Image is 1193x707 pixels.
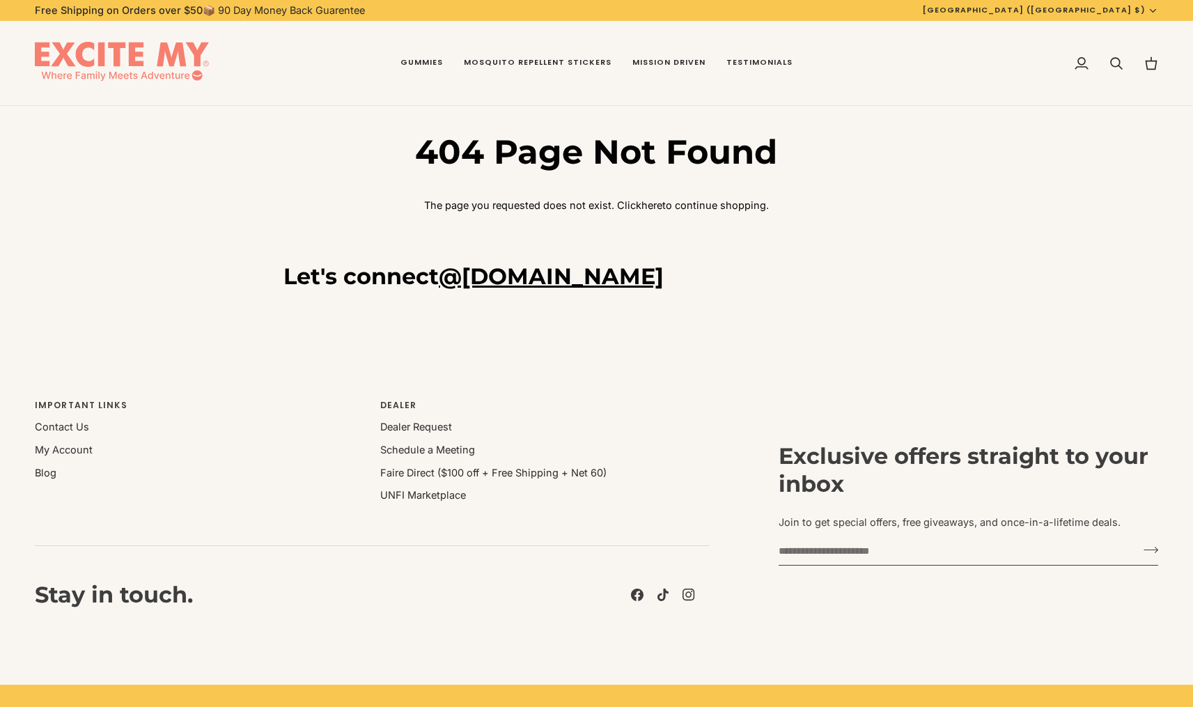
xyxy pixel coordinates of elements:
a: Dealer Request [380,421,452,433]
p: Join to get special offers, free giveaways, and once-in-a-lifetime deals. [779,515,1158,530]
a: Blog [35,467,56,479]
p: Important Links [35,399,364,419]
p: 📦 90 Day Money Back Guarentee [35,3,365,18]
h3: Stay in touch. [35,581,193,609]
span: Mission Driven [632,57,705,68]
button: Join [1135,538,1158,561]
h1: 404 Page Not Found [390,131,802,173]
span: Testimonials [726,57,793,68]
a: My Account [35,444,93,456]
a: UNFI Marketplace [380,489,466,501]
span: Gummies [400,57,443,68]
a: @[DOMAIN_NAME] [439,263,664,290]
h3: Exclusive offers straight to your inbox [779,442,1158,498]
a: Gummies [390,21,453,106]
a: Contact Us [35,421,89,433]
a: Testimonials [716,21,803,106]
strong: Free Shipping on Orders over $50 [35,4,203,16]
p: The page you requested does not exist. Click to continue shopping. [390,198,802,213]
p: Dealer [380,399,709,419]
span: Mosquito Repellent Stickers [464,57,611,68]
h3: Let's connect [283,263,910,290]
a: Faire Direct ($100 off + Free Shipping + Net 60) [380,467,607,479]
input: your-email@example.com [779,538,1135,564]
a: Mission Driven [622,21,716,106]
img: EXCITE MY® [35,42,209,85]
a: Mosquito Repellent Stickers [453,21,622,106]
button: [GEOGRAPHIC_DATA] ([GEOGRAPHIC_DATA] $) [912,4,1169,16]
a: here [641,199,662,211]
a: Schedule a Meeting [380,444,475,456]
